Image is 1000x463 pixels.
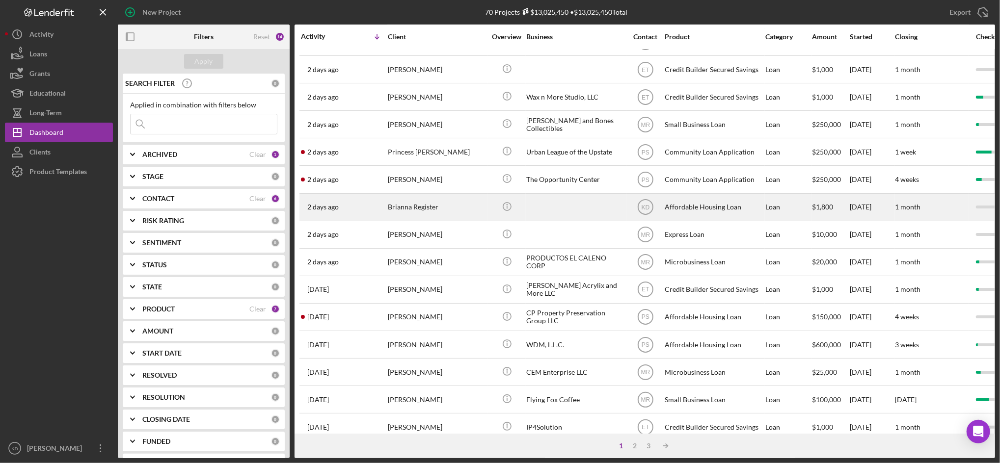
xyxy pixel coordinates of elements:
[271,216,280,225] div: 0
[249,195,266,203] div: Clear
[642,424,649,431] text: ET
[812,312,841,321] span: $150,000
[29,162,87,184] div: Product Templates
[388,249,486,275] div: [PERSON_NAME]
[29,83,66,105] div: Educational
[142,393,185,401] b: RESOLUTION
[526,249,624,275] div: PRODUCTOS EL CALENO CORP
[765,111,811,137] div: Loan
[526,359,624,385] div: CEM Enterprise LLC
[895,93,920,101] time: 1 month
[665,33,763,41] div: Product
[29,44,47,66] div: Loans
[5,64,113,83] button: Grants
[5,103,113,123] button: Long-Term
[641,149,649,155] text: PS
[142,217,184,225] b: RISK RATING
[665,414,763,440] div: Credit Builder Secured Savings
[895,285,920,293] time: 1 month
[486,8,628,16] div: 70 Projects • $13,025,450 Total
[850,33,894,41] div: Started
[249,151,266,158] div: Clear
[271,238,280,247] div: 0
[526,332,624,358] div: WDM, L.L.C.
[271,415,280,424] div: 0
[307,258,339,266] time: 2025-10-13 14:09
[307,423,329,431] time: 2025-10-05 00:52
[665,139,763,165] div: Community Loan Application
[307,203,339,211] time: 2025-10-13 20:04
[388,277,486,303] div: [PERSON_NAME]
[642,66,649,73] text: ET
[895,203,920,211] time: 1 month
[253,33,270,41] div: Reset
[307,285,329,293] time: 2025-10-12 14:53
[812,395,841,404] span: $100,000
[526,386,624,412] div: Flying Fox Coffee
[665,194,763,220] div: Affordable Housing Loan
[765,332,811,358] div: Loan
[642,94,649,101] text: ET
[142,415,190,423] b: CLOSING DATE
[895,423,920,431] time: 1 month
[388,414,486,440] div: [PERSON_NAME]
[249,305,266,313] div: Clear
[765,414,811,440] div: Loan
[526,166,624,192] div: The Opportunity Center
[765,139,811,165] div: Loan
[29,142,51,164] div: Clients
[29,123,63,145] div: Dashboard
[641,177,649,183] text: PS
[388,386,486,412] div: [PERSON_NAME]
[665,277,763,303] div: Credit Builder Secured Savings
[850,166,894,192] div: [DATE]
[812,148,841,156] span: $250,000
[388,33,486,41] div: Client
[665,249,763,275] div: Microbusiness Loan
[142,195,174,203] b: CONTACT
[25,438,88,461] div: [PERSON_NAME]
[307,368,329,376] time: 2025-10-08 12:31
[307,121,339,129] time: 2025-10-13 21:10
[388,56,486,82] div: [PERSON_NAME]
[526,111,624,137] div: [PERSON_NAME] and Bones Collectibles
[641,231,650,238] text: MR
[812,285,833,293] span: $1,000
[271,260,280,269] div: 0
[850,139,894,165] div: [DATE]
[5,83,113,103] a: Educational
[526,139,624,165] div: Urban League of the Upstate
[307,313,329,321] time: 2025-10-09 17:56
[850,386,894,412] div: [DATE]
[5,123,113,142] button: Dashboard
[29,103,62,125] div: Long-Term
[301,32,344,40] div: Activity
[5,162,113,181] button: Product Templates
[184,54,223,69] button: Apply
[627,33,664,41] div: Contact
[765,249,811,275] div: Loan
[142,2,181,22] div: New Project
[5,25,113,44] button: Activity
[526,84,624,110] div: Wax n More Studio, LLC
[765,84,811,110] div: Loan
[271,393,280,402] div: 0
[142,151,177,158] b: ARCHIVED
[967,420,990,443] div: Open Intercom Messenger
[526,304,624,330] div: CP Property Preservation Group LLC
[271,305,280,313] div: 7
[307,231,339,238] time: 2025-10-13 15:25
[765,277,811,303] div: Loan
[526,277,624,303] div: [PERSON_NAME] Acrylix and More LLC
[895,368,920,376] time: 1 month
[850,304,894,330] div: [DATE]
[118,2,190,22] button: New Project
[388,194,486,220] div: Brianna Register
[850,222,894,248] div: [DATE]
[812,368,837,376] span: $25,000
[665,222,763,248] div: Express Loan
[895,33,969,41] div: Closing
[812,175,841,183] span: $250,000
